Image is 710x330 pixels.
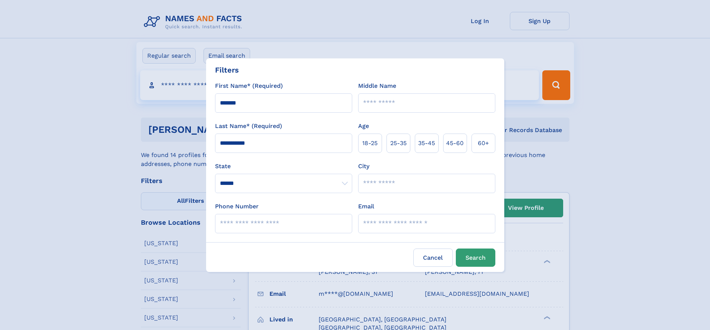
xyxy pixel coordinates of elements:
label: City [358,162,369,171]
label: State [215,162,352,171]
label: Phone Number [215,202,259,211]
span: 45‑60 [446,139,464,148]
label: Last Name* (Required) [215,122,282,131]
label: Cancel [413,249,453,267]
button: Search [456,249,495,267]
span: 35‑45 [418,139,435,148]
label: First Name* (Required) [215,81,283,90]
label: Middle Name [358,81,396,90]
span: 60+ [478,139,489,148]
div: Filters [215,64,239,76]
label: Email [358,202,374,211]
span: 25‑35 [390,139,407,148]
label: Age [358,122,369,131]
span: 18‑25 [362,139,378,148]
